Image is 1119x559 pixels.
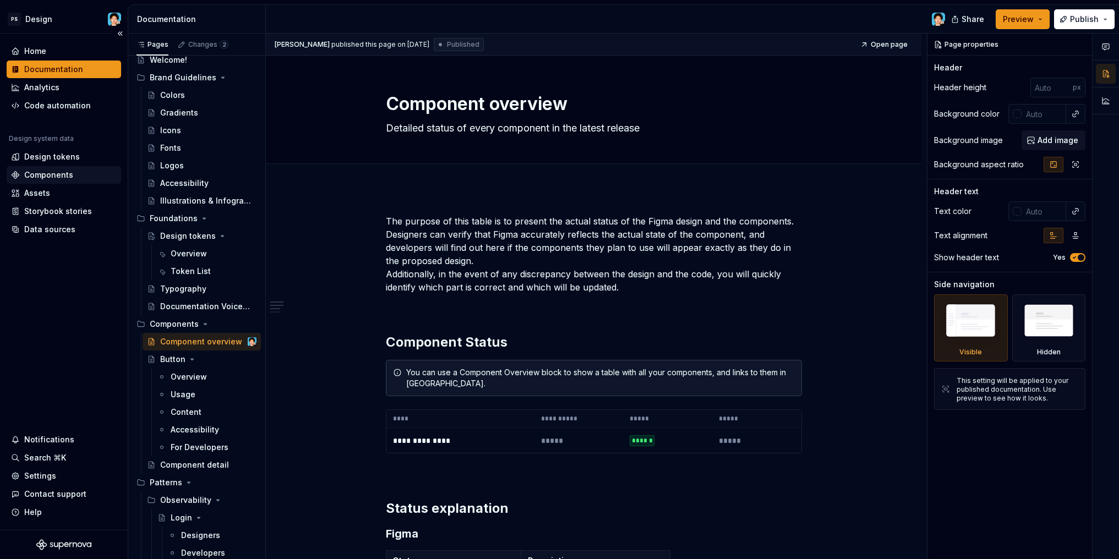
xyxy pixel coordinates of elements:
div: Gradients [160,107,198,118]
button: Share [946,9,991,29]
span: 2 [220,40,228,49]
div: Components [150,319,199,330]
a: For Developers [153,439,261,456]
div: Foundations [150,213,198,224]
button: Preview [996,9,1050,29]
a: Design tokens [7,148,121,166]
div: Fonts [160,143,181,154]
span: Open page [871,40,908,49]
div: Accessibility [171,424,219,435]
div: Components [24,169,73,180]
div: Overview [171,371,207,382]
div: Colors [160,90,185,101]
div: Component overview [160,336,242,347]
h3: Figma [386,526,802,541]
a: Login [153,509,261,527]
a: Token List [153,262,261,280]
span: [PERSON_NAME] [275,40,330,49]
a: Open page [857,37,913,52]
div: Header [934,62,962,73]
div: Background aspect ratio [934,159,1024,170]
a: Design tokens [143,227,261,245]
div: Token List [171,266,211,277]
div: Observability [143,491,261,509]
a: Home [7,42,121,60]
input: Auto [1022,104,1066,124]
div: Accessibility [160,178,209,189]
a: Colors [143,86,261,104]
div: Background color [934,108,1000,119]
div: Illustrations & Infographics [160,195,251,206]
svg: Supernova Logo [36,539,91,550]
a: Typography [143,280,261,298]
span: Share [962,14,984,25]
div: Observability [160,495,211,506]
div: Show header text [934,252,999,263]
h2: Component Status [386,333,802,351]
div: Icons [160,125,181,136]
div: Patterns [132,474,261,491]
a: Fonts [143,139,261,157]
img: Leo [932,13,945,26]
p: The purpose of this table is to present the actual status of the Figma design and the components.... [386,215,802,294]
div: Patterns [150,477,182,488]
div: Text alignment [934,230,987,241]
div: Hidden [1012,294,1086,361]
div: Foundations [132,210,261,227]
div: Developers [181,547,225,558]
span: Published [447,40,479,49]
div: Designers [181,530,220,541]
a: Accessibility [143,174,261,192]
a: Data sources [7,221,121,238]
a: Illustrations & Infographics [143,192,261,210]
div: Login [171,512,192,523]
div: Brand Guidelines [150,72,216,83]
div: Typography [160,283,206,294]
div: Home [24,46,46,57]
a: Icons [143,122,261,139]
div: Design system data [9,134,74,143]
a: Documentation [7,61,121,78]
div: Header height [934,82,986,93]
div: Header text [934,186,979,197]
div: Storybook stories [24,206,92,217]
div: Brand Guidelines [132,69,261,86]
button: Add image [1022,130,1085,150]
button: Collapse sidebar [112,26,128,41]
div: Settings [24,470,56,481]
div: Search ⌘K [24,452,66,463]
img: Leo [248,337,256,346]
div: Help [24,507,42,518]
div: Usage [171,389,195,400]
a: Overview [153,245,261,262]
div: Button [160,354,185,365]
div: Components [132,315,261,333]
img: Leo [108,13,121,26]
a: Overview [153,368,261,386]
button: Help [7,503,121,521]
textarea: Component overview [384,91,800,117]
a: Button [143,350,261,368]
div: Pages [137,40,168,49]
button: Search ⌘K [7,449,121,467]
div: Welcome! [150,54,187,65]
div: Notifications [24,434,74,445]
div: You can use a Component Overview block to show a table with all your components, and links to the... [406,367,795,389]
button: Notifications [7,431,121,448]
a: Documentation Voice & Style [143,298,261,315]
a: Settings [7,467,121,485]
input: Auto [1030,78,1073,97]
div: This setting will be applied to your published documentation. Use preview to see how it looks. [957,376,1078,403]
a: Content [153,403,261,421]
div: Documentation [24,64,83,75]
input: Auto [1022,201,1066,221]
button: Publish [1054,9,1115,29]
a: Accessibility [153,421,261,439]
div: Overview [171,248,207,259]
a: Component detail [143,456,261,474]
div: Design tokens [24,151,80,162]
div: Documentation Voice & Style [160,301,251,312]
div: Code automation [24,100,91,111]
div: Data sources [24,224,75,235]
